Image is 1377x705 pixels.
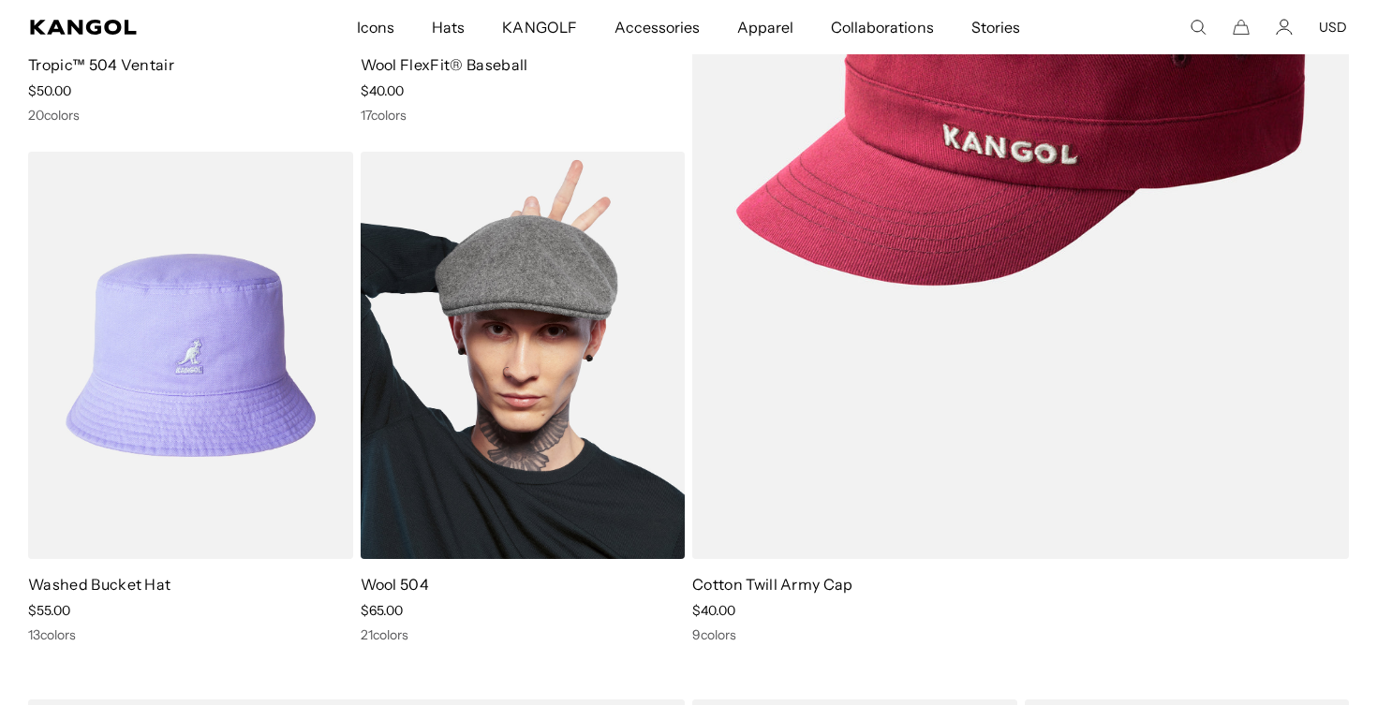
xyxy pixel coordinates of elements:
[28,82,71,99] span: $50.00
[692,602,735,619] span: $40.00
[361,575,430,594] a: Wool 504
[361,82,404,99] span: $40.00
[28,55,174,74] a: Tropic™ 504 Ventair
[361,152,686,559] img: Wool 504
[1319,19,1347,36] button: USD
[28,602,70,619] span: $55.00
[361,602,403,619] span: $65.00
[692,575,853,594] a: Cotton Twill Army Cap
[1276,19,1293,36] a: Account
[1233,19,1250,36] button: Cart
[30,20,235,35] a: Kangol
[1190,19,1207,36] summary: Search here
[361,107,686,124] div: 17 colors
[28,575,170,594] a: Washed Bucket Hat
[692,626,1349,643] div: 9 colors
[28,107,353,124] div: 20 colors
[361,55,528,74] a: Wool FlexFit® Baseball
[28,152,353,559] img: Washed Bucket Hat
[361,626,686,643] div: 21 colors
[28,626,353,643] div: 13 colors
